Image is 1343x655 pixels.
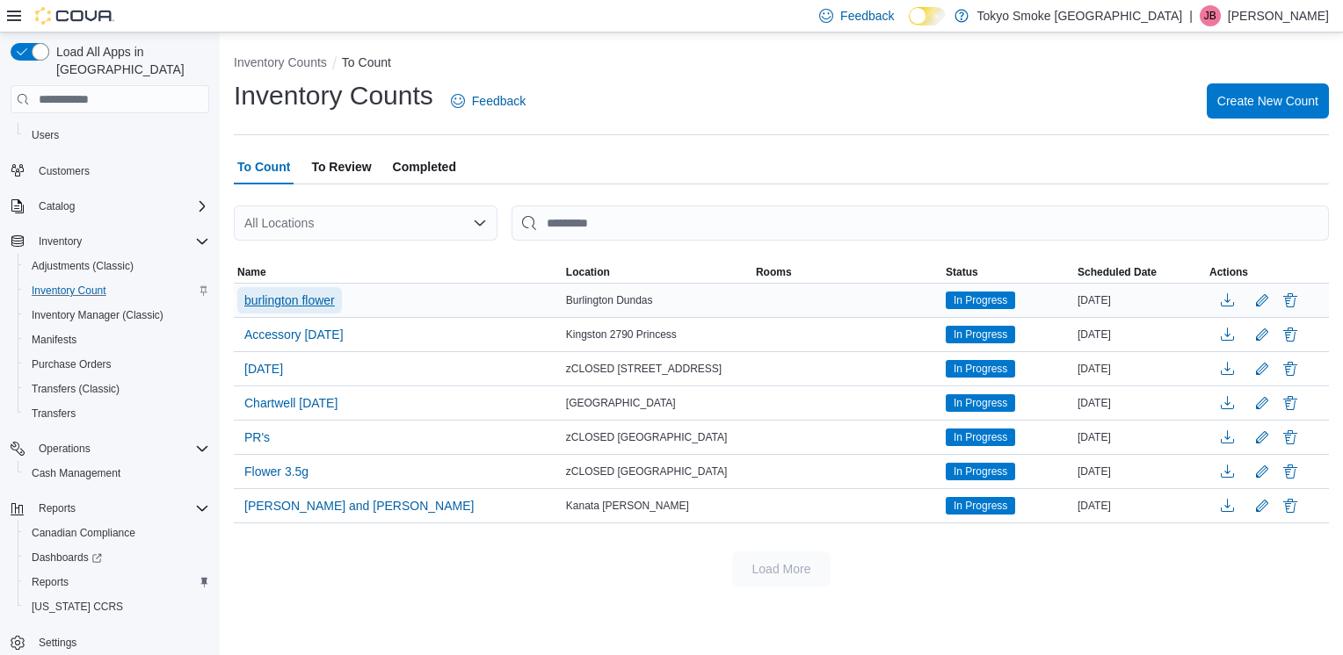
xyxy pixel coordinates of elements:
[1074,461,1206,482] div: [DATE]
[39,199,75,213] span: Catalog
[1280,461,1301,482] button: Delete
[1074,358,1206,379] div: [DATE]
[244,428,270,446] span: PR's
[25,280,113,301] a: Inventory Count
[237,356,290,382] button: [DATE]
[32,128,59,142] span: Users
[32,600,123,614] span: [US_STATE] CCRS
[25,354,119,375] a: Purchase Orders
[18,123,216,148] button: Users
[25,596,130,617] a: [US_STATE] CCRS
[732,551,831,587] button: Load More
[25,596,209,617] span: Washington CCRS
[32,259,134,273] span: Adjustments (Classic)
[25,329,209,350] span: Manifests
[18,545,216,570] a: Dashboards
[311,149,371,184] span: To Review
[32,631,209,653] span: Settings
[25,256,209,277] span: Adjustments (Classic)
[18,254,216,278] button: Adjustments (Classic)
[954,429,1007,445] span: In Progress
[946,463,1015,480] span: In Progress
[32,575,69,589] span: Reports
[32,284,106,298] span: Inventory Count
[566,362,722,376] span: zCLOSED [STREET_ADDRESS]
[244,497,474,515] span: [PERSON_NAME] and [PERSON_NAME]
[566,265,610,279] span: Location
[25,305,209,326] span: Inventory Manager (Classic)
[32,498,83,519] button: Reports
[234,262,563,283] button: Name
[1252,493,1273,519] button: Edit count details
[244,394,338,412] span: Chartwell [DATE]
[32,231,89,252] button: Inventory
[946,265,978,279] span: Status
[39,501,76,515] span: Reports
[946,394,1015,412] span: In Progress
[32,161,97,182] a: Customers
[1252,390,1273,416] button: Edit count details
[39,636,76,650] span: Settings
[244,463,309,480] span: Flower 3.5g
[25,125,209,146] span: Users
[954,327,1007,342] span: In Progress
[244,326,344,343] span: Accessory [DATE]
[25,572,76,593] a: Reports
[4,158,216,184] button: Customers
[1252,287,1273,313] button: Edit count details
[234,54,1329,75] nav: An example of EuiBreadcrumbs
[237,287,342,313] button: burlington flower
[4,436,216,461] button: Operations
[840,7,894,25] span: Feedback
[234,78,433,113] h1: Inventory Counts
[32,551,102,565] span: Dashboards
[342,55,391,69] button: To Count
[25,378,209,399] span: Transfers (Classic)
[32,438,209,459] span: Operations
[954,395,1007,411] span: In Progress
[237,424,277,450] button: PR's
[566,396,676,410] span: [GEOGRAPHIC_DATA]
[946,428,1015,446] span: In Progress
[32,357,112,371] span: Purchase Orders
[909,7,946,25] input: Dark Mode
[1280,290,1301,311] button: Delete
[1200,5,1221,26] div: Jigar Bijlan
[1280,427,1301,448] button: Delete
[18,352,216,377] button: Purchase Orders
[25,522,142,543] a: Canadian Compliance
[18,401,216,426] button: Transfers
[25,463,127,484] a: Cash Management
[25,280,209,301] span: Inventory Count
[473,216,487,230] button: Open list of options
[25,547,109,568] a: Dashboards
[909,25,910,26] span: Dark Mode
[1074,290,1206,311] div: [DATE]
[32,196,82,217] button: Catalog
[18,377,216,401] button: Transfers (Classic)
[566,430,728,444] span: zCLOSED [GEOGRAPHIC_DATA]
[25,403,83,424] a: Transfers
[25,547,209,568] span: Dashboards
[1078,265,1157,279] span: Scheduled Date
[752,560,811,578] span: Load More
[566,327,677,342] span: Kingston 2790 Princess
[237,493,481,519] button: [PERSON_NAME] and [PERSON_NAME]
[977,5,1183,26] p: Tokyo Smoke [GEOGRAPHIC_DATA]
[32,333,76,347] span: Manifests
[32,231,209,252] span: Inventory
[756,265,792,279] span: Rooms
[25,378,127,399] a: Transfers (Classic)
[946,292,1015,309] span: In Progress
[35,7,114,25] img: Cova
[25,572,209,593] span: Reports
[1280,392,1301,414] button: Delete
[4,229,216,254] button: Inventory
[25,463,209,484] span: Cash Management
[1217,92,1318,110] span: Create New Count
[946,497,1015,515] span: In Progress
[25,125,66,146] a: Users
[512,205,1329,241] input: This is a search bar. After typing your query, hit enter to filter the results lower in the page.
[1252,458,1273,485] button: Edit count details
[25,522,209,543] span: Canadian Compliance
